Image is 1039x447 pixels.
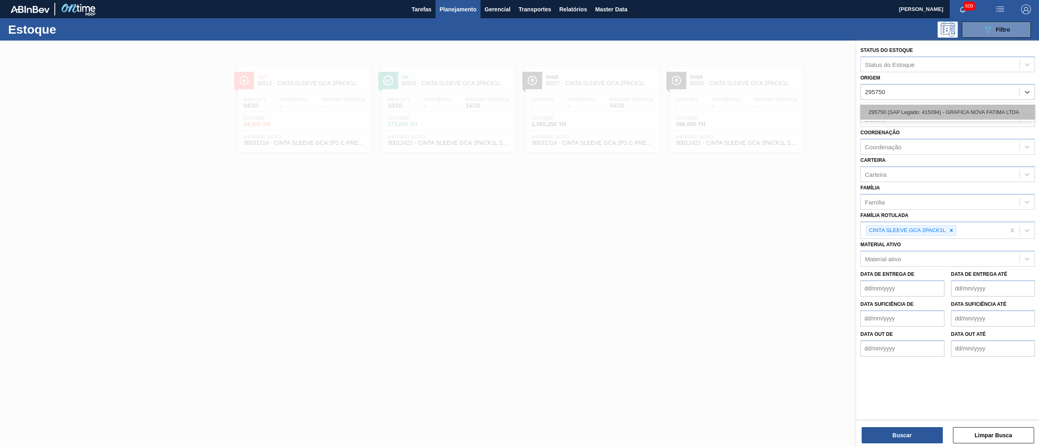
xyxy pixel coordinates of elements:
span: Filtro [996,26,1010,33]
h1: Estoque [8,25,134,34]
label: Data suficiência até [951,301,1007,307]
span: 609 [964,2,975,11]
label: Carteira [860,157,886,163]
div: CINTA SLEEVE GCA 2PACK1L [867,226,947,236]
input: dd/mm/yyyy [951,340,1035,357]
img: userActions [995,4,1005,14]
div: Pogramando: nenhum usuário selecionado [938,21,958,38]
div: Coordenação [865,144,901,150]
label: Destino [860,103,882,108]
label: Data de Entrega até [951,271,1007,277]
span: Master Data [595,4,627,14]
span: Tarefas [412,4,431,14]
button: Filtro [962,21,1031,38]
div: Status do Estoque [865,61,915,68]
div: Carteira [865,171,886,178]
label: Material ativo [860,242,901,247]
label: Data out de [860,331,893,337]
span: Planejamento [440,4,476,14]
div: Família [865,198,885,205]
span: Relatórios [559,4,587,14]
label: Data de Entrega de [860,271,914,277]
input: dd/mm/yyyy [860,280,944,297]
label: Família [860,185,880,191]
input: dd/mm/yyyy [860,340,944,357]
div: Material ativo [865,256,901,262]
label: Família Rotulada [860,213,908,218]
input: dd/mm/yyyy [951,280,1035,297]
img: TNhmsLtSVTkK8tSr43FrP2fwEKptu5GPRR3wAAAABJRU5ErkJggg== [11,6,50,13]
label: Status do Estoque [860,47,913,53]
span: Gerencial [485,4,511,14]
label: Data out até [951,331,986,337]
label: Origem [860,75,880,81]
button: Notificações [950,4,976,15]
div: 295750 (SAP Legado: 415094) - GRAFICA NOVA FATIMA LTDA [860,105,1035,120]
span: Transportes [519,4,551,14]
input: dd/mm/yyyy [951,310,1035,327]
img: Logout [1021,4,1031,14]
label: Coordenação [860,130,900,135]
input: dd/mm/yyyy [860,310,944,327]
label: Data suficiência de [860,301,914,307]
